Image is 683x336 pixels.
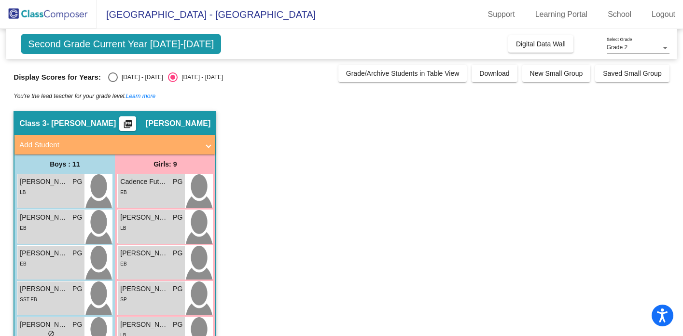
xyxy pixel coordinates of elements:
mat-expansion-panel-header: Add Student [14,135,215,154]
span: Grade 2 [607,44,627,51]
span: Cadence Futalan [120,177,168,187]
span: PG [173,320,182,330]
span: [GEOGRAPHIC_DATA] - [GEOGRAPHIC_DATA] [97,7,316,22]
button: Print Students Details [119,116,136,131]
span: Display Scores for Years: [14,73,101,82]
span: [PERSON_NAME] [120,212,168,223]
span: PG [72,320,82,330]
span: LB [120,225,126,231]
span: New Small Group [530,70,583,77]
a: Learn more [126,93,155,99]
span: Download [479,70,509,77]
span: [PERSON_NAME] [20,177,68,187]
div: Girls: 9 [115,154,215,174]
span: Grade/Archive Students in Table View [346,70,460,77]
a: Logout [644,7,683,22]
span: SP [120,297,126,302]
div: [DATE] - [DATE] [178,73,223,82]
span: Digital Data Wall [516,40,566,48]
span: PG [72,212,82,223]
span: PG [173,248,182,258]
a: School [600,7,639,22]
span: [PERSON_NAME] [120,320,168,330]
span: [PERSON_NAME] [120,284,168,294]
span: [PERSON_NAME] [146,119,210,128]
mat-radio-group: Select an option [108,72,223,82]
span: PG [173,177,182,187]
span: EB [20,261,26,266]
span: LB [20,190,26,195]
span: [PERSON_NAME] [20,320,68,330]
span: PG [173,212,182,223]
mat-icon: picture_as_pdf [122,119,134,133]
i: You're the lead teacher for your grade level. [14,93,155,99]
span: [PERSON_NAME] [120,248,168,258]
button: Grade/Archive Students in Table View [338,65,467,82]
span: EB [20,225,26,231]
button: Saved Small Group [595,65,669,82]
div: Boys : 11 [14,154,115,174]
span: EB [120,261,126,266]
span: PG [173,284,182,294]
span: PG [72,177,82,187]
button: New Small Group [522,65,591,82]
a: Learning Portal [528,7,596,22]
button: Digital Data Wall [508,35,573,53]
span: Second Grade Current Year [DATE]-[DATE] [21,34,221,54]
span: SST EB [20,297,37,302]
a: Support [480,7,523,22]
span: PG [72,284,82,294]
span: - [PERSON_NAME] [46,119,116,128]
span: [PERSON_NAME] [20,248,68,258]
mat-panel-title: Add Student [19,140,199,151]
span: EB [120,190,126,195]
span: Class 3 [19,119,46,128]
span: Saved Small Group [603,70,661,77]
span: PG [72,248,82,258]
span: [PERSON_NAME] [20,284,68,294]
button: Download [472,65,517,82]
span: [PERSON_NAME] [20,212,68,223]
div: [DATE] - [DATE] [118,73,163,82]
